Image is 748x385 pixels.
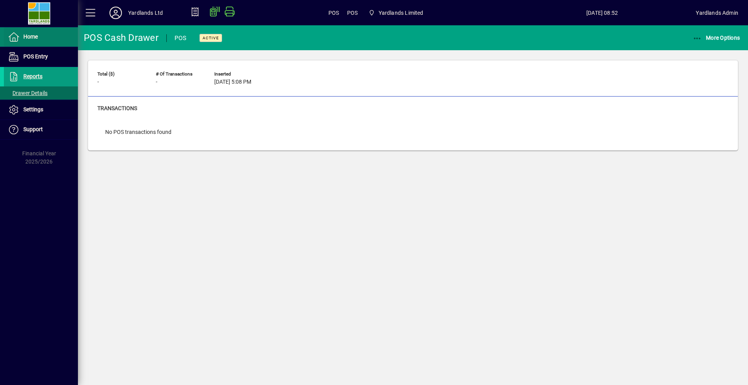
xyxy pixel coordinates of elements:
span: Inserted [214,72,261,77]
a: Support [4,120,78,139]
span: # of Transactions [156,72,203,77]
span: Home [23,33,38,40]
span: More Options [693,35,740,41]
span: Yardlands Limited [365,6,426,20]
div: POS [175,32,187,44]
span: Reports [23,73,42,79]
a: POS Entry [4,47,78,67]
span: POS [347,7,358,19]
button: Profile [103,6,128,20]
span: Transactions [97,105,137,111]
span: POS [328,7,339,19]
span: Settings [23,106,43,113]
span: [DATE] 5:08 PM [214,79,251,85]
a: Settings [4,100,78,120]
div: No POS transactions found [97,120,179,144]
a: Drawer Details [4,86,78,100]
a: Home [4,27,78,47]
span: Total ($) [97,72,144,77]
span: Drawer Details [8,90,48,96]
div: Yardlands Ltd [128,7,163,19]
span: - [156,79,157,85]
span: POS Entry [23,53,48,60]
div: Yardlands Admin [696,7,738,19]
span: Support [23,126,43,132]
span: - [97,79,99,85]
span: Active [203,35,219,40]
div: POS Cash Drawer [84,32,159,44]
button: More Options [691,31,742,45]
span: [DATE] 08:52 [508,7,696,19]
span: Yardlands Limited [379,7,423,19]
